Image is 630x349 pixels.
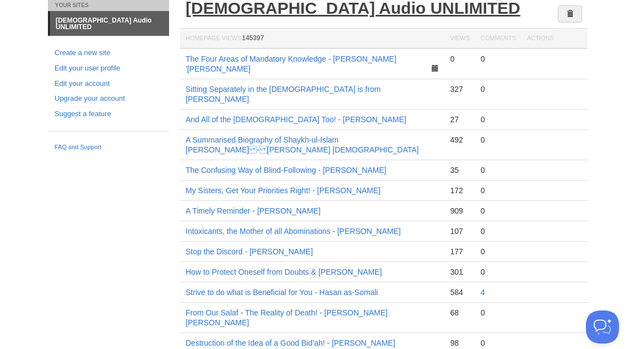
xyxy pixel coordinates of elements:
div: 0 [481,54,516,64]
div: 0 [481,226,516,236]
a: Edit your user profile [55,63,162,74]
a: Intoxicants, the Mother of all Abominations - [PERSON_NAME] [186,227,401,236]
div: 0 [481,308,516,318]
div: 0 [481,247,516,257]
th: Homepage Views [180,29,444,49]
div: 107 [450,226,469,236]
a: Stop the Discord - [PERSON_NAME] [186,247,313,256]
a: [DEMOGRAPHIC_DATA] Audio UNLIMITED [50,12,169,36]
th: Comments [475,29,522,49]
a: How to Protect Oneself from Doubts & [PERSON_NAME] [186,268,382,276]
a: FAQ and Support [55,143,162,152]
div: 492 [450,135,469,145]
iframe: Help Scout Beacon - Open [586,310,619,343]
div: 68 [450,308,469,318]
a: The Four Areas of Mandatory Knowledge - [PERSON_NAME] '[PERSON_NAME] [186,54,397,73]
a: Create a new site [55,47,162,59]
a: Suggest a feature [55,108,162,120]
div: 909 [450,206,469,216]
span: 145397 [242,34,264,42]
a: Upgrade your account [55,93,162,105]
div: 0 [450,54,469,64]
div: 0 [481,186,516,195]
a: And All of the [DEMOGRAPHIC_DATA] Too! - [PERSON_NAME] [186,115,406,124]
div: 35 [450,165,469,175]
a: Strive to do what is Beneficial for You - Hasan as-Somali [186,288,378,297]
a: Sitting Separately in the [DEMOGRAPHIC_DATA] is from [PERSON_NAME] [186,85,381,103]
div: 327 [450,84,469,94]
a: My Sisters, Get Your Priorities Right! - [PERSON_NAME] [186,186,381,195]
div: 0 [481,206,516,216]
a: Edit your account [55,78,162,90]
a: From Our Salaf - The Reality of Death! - [PERSON_NAME] [PERSON_NAME] [186,308,388,327]
a: 4 [481,288,485,297]
div: 0 [481,135,516,145]
th: Actions [522,29,588,49]
div: 98 [450,338,469,348]
div: 0 [481,267,516,277]
div: 27 [450,114,469,124]
div: 177 [450,247,469,257]
div: 584 [450,287,469,297]
div: 301 [450,267,469,277]
div: 0 [481,338,516,348]
div: 0 [481,165,516,175]
div: 0 [481,84,516,94]
a: A Summarised Biography of Shaykh-ul-Islam [PERSON_NAME] - [PERSON_NAME] [DEMOGRAPHIC_DATA] [186,135,419,154]
a: A Timely Reminder - [PERSON_NAME] [186,206,321,215]
div: 0 [481,114,516,124]
div: 172 [450,186,469,195]
a: The Confusing Way of Blind-Following - [PERSON_NAME] [186,166,386,174]
th: Views [444,29,475,49]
